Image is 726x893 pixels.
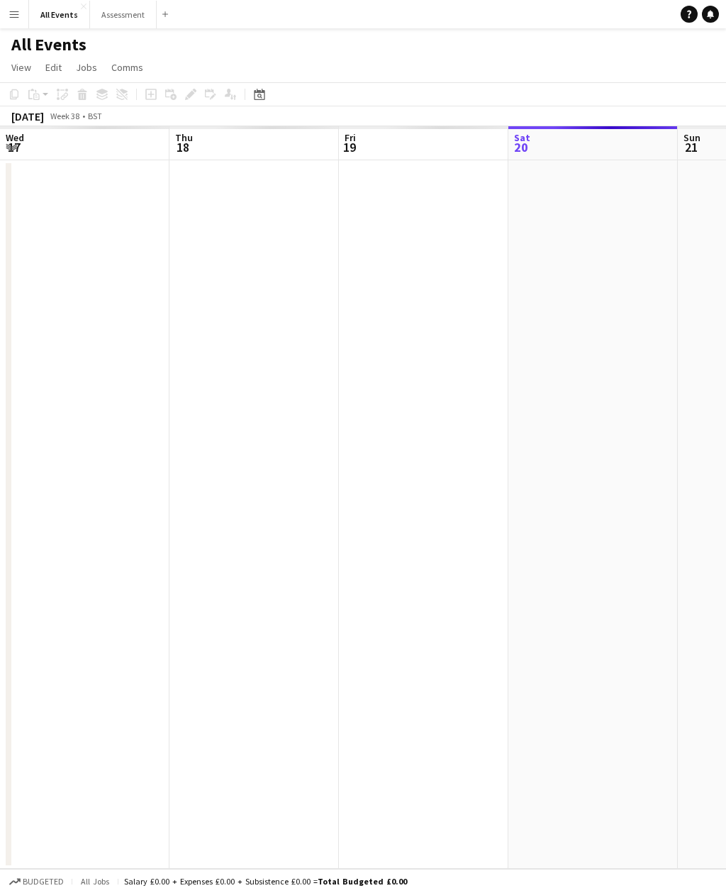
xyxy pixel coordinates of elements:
span: View [11,61,31,74]
a: Comms [106,58,149,77]
span: 21 [681,139,700,155]
span: 17 [4,139,24,155]
span: Total Budgeted £0.00 [318,876,407,887]
span: Thu [175,131,193,144]
span: 18 [173,139,193,155]
button: All Events [29,1,90,28]
span: Wed [6,131,24,144]
span: 20 [512,139,530,155]
button: Budgeted [7,874,66,889]
h1: All Events [11,34,86,55]
div: [DATE] [11,109,44,123]
span: Edit [45,61,62,74]
button: Assessment [90,1,157,28]
span: 19 [342,139,356,155]
span: All jobs [78,876,112,887]
span: Fri [345,131,356,144]
span: Sat [514,131,530,144]
div: Salary £0.00 + Expenses £0.00 + Subsistence £0.00 = [124,876,407,887]
span: Comms [111,61,143,74]
span: Budgeted [23,877,64,887]
span: Week 38 [47,111,82,121]
span: Sun [683,131,700,144]
div: BST [88,111,102,121]
a: View [6,58,37,77]
a: Edit [40,58,67,77]
span: Jobs [76,61,97,74]
a: Jobs [70,58,103,77]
